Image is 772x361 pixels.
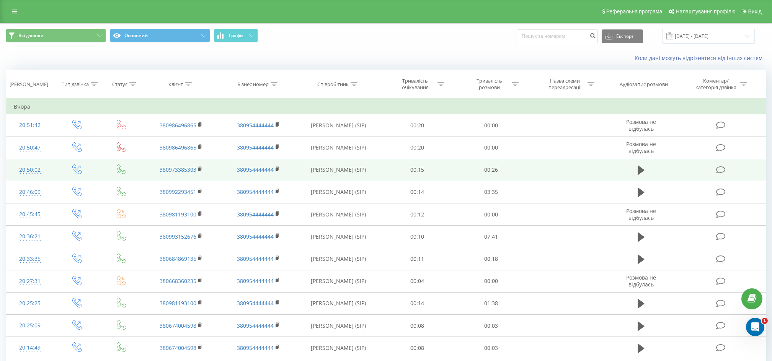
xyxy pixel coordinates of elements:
div: Співробітник [317,81,349,88]
div: 20:25:09 [14,318,46,333]
a: 380674004598 [160,344,196,351]
div: Тривалість очікування [395,78,436,91]
a: 380986496865 [160,144,196,151]
input: Пошук за номером [517,29,598,43]
a: 380674004598 [160,322,196,329]
div: 20:51:42 [14,118,46,133]
a: 380954444444 [237,211,274,218]
td: 00:00 [454,114,529,137]
td: 00:00 [454,270,529,292]
a: 380954444444 [237,233,274,240]
td: 00:26 [454,159,529,181]
td: 00:03 [454,315,529,337]
td: 00:08 [380,315,454,337]
td: [PERSON_NAME] (SIP) [297,337,380,359]
td: [PERSON_NAME] (SIP) [297,137,380,159]
a: 380954444444 [237,255,274,262]
span: Розмова не відбулась [626,207,656,221]
span: Вихід [748,8,762,15]
button: Основний [110,29,210,42]
a: 380954444444 [237,277,274,285]
a: 380954444444 [237,344,274,351]
td: Вчора [6,99,766,114]
a: 380986496865 [160,122,196,129]
span: Графік [229,33,244,38]
div: Тип дзвінка [62,81,89,88]
a: 380981193100 [160,211,196,218]
td: [PERSON_NAME] (SIP) [297,315,380,337]
div: Назва схеми переадресації [545,78,586,91]
td: [PERSON_NAME] (SIP) [297,226,380,248]
div: Статус [112,81,127,88]
div: Коментар/категорія дзвінка [694,78,738,91]
div: Тривалість розмови [469,78,510,91]
a: 380992293451 [160,188,196,195]
td: 00:03 [454,337,529,359]
td: 00:20 [380,137,454,159]
span: Налаштування профілю [676,8,735,15]
div: 20:50:02 [14,163,46,177]
td: [PERSON_NAME] (SIP) [297,270,380,292]
span: Всі дзвінки [18,33,44,39]
td: 00:14 [380,292,454,314]
a: 380954444444 [237,188,274,195]
span: Розмова не відбулась [626,274,656,288]
div: 20:45:45 [14,207,46,222]
button: Експорт [602,29,643,43]
td: 01:38 [454,292,529,314]
span: Реферальна програма [606,8,663,15]
div: 20:27:31 [14,274,46,289]
td: 00:04 [380,270,454,292]
td: 00:00 [454,137,529,159]
a: 380973385303 [160,166,196,173]
div: 20:46:09 [14,185,46,200]
td: [PERSON_NAME] (SIP) [297,292,380,314]
a: 380954444444 [237,322,274,329]
a: 380981193100 [160,299,196,307]
td: 07:41 [454,226,529,248]
span: Розмова не відбулась [626,140,656,154]
div: 20:25:25 [14,296,46,311]
span: 1 [762,318,768,324]
td: 00:15 [380,159,454,181]
div: 20:33:35 [14,252,46,267]
td: 00:11 [380,248,454,270]
div: Бізнес номер [237,81,269,88]
td: 00:08 [380,337,454,359]
button: Всі дзвінки [6,29,106,42]
td: 00:20 [380,114,454,137]
span: Розмова не відбулась [626,118,656,132]
div: Аудіозапис розмови [620,81,668,88]
td: [PERSON_NAME] (SIP) [297,181,380,203]
td: [PERSON_NAME] (SIP) [297,114,380,137]
div: 20:50:47 [14,140,46,155]
td: 03:35 [454,181,529,203]
td: 00:18 [454,248,529,270]
a: 380954444444 [237,166,274,173]
a: 380954444444 [237,144,274,151]
div: 20:14:49 [14,340,46,355]
a: 380993152676 [160,233,196,240]
td: [PERSON_NAME] (SIP) [297,248,380,270]
a: 380684869135 [160,255,196,262]
td: 00:14 [380,181,454,203]
a: Коли дані можуть відрізнятися вiд інших систем [635,54,766,62]
div: Клієнт [168,81,183,88]
td: [PERSON_NAME] (SIP) [297,159,380,181]
a: 380668360235 [160,277,196,285]
td: [PERSON_NAME] (SIP) [297,203,380,226]
a: 380954444444 [237,122,274,129]
div: [PERSON_NAME] [10,81,48,88]
td: 00:12 [380,203,454,226]
td: 00:00 [454,203,529,226]
a: 380954444444 [237,299,274,307]
td: 00:10 [380,226,454,248]
div: 20:36:21 [14,229,46,244]
button: Графік [214,29,258,42]
iframe: Intercom live chat [746,318,764,336]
